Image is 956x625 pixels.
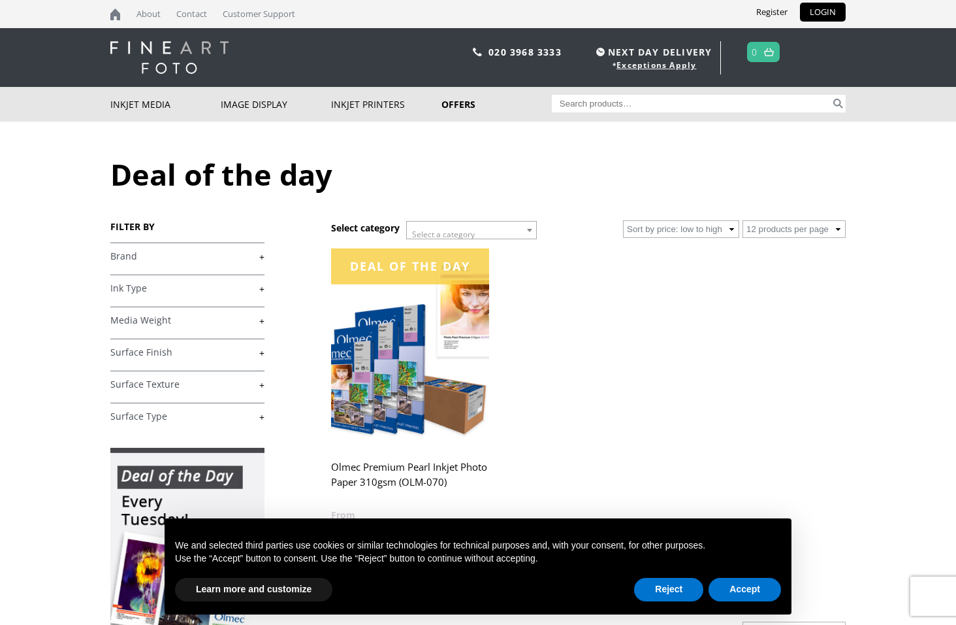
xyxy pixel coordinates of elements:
[110,403,264,429] h4: Surface Type
[616,59,696,71] a: Exceptions Apply
[412,229,475,240] span: Select a category
[110,379,264,391] a: +
[709,578,781,601] button: Accept
[746,3,797,22] a: Register
[331,222,400,234] h3: Select category
[441,87,552,122] a: Offers
[110,339,264,365] h4: Surface Finish
[331,455,489,507] h2: Olmec Premium Pearl Inkjet Photo Paper 310gsm (OLM-070)
[473,48,482,56] img: phone.svg
[110,243,264,269] h4: Brand
[110,282,264,295] a: +
[331,248,489,447] img: Olmec Premium Pearl Inkjet Photo Paper 310gsm (OLM-070)
[552,95,831,112] input: Search products…
[110,307,264,333] h4: Media Weight
[800,3,846,22] a: LOGIN
[110,411,264,423] a: +
[175,539,781,552] p: We and selected third parties use cookies or similar technologies for technical purposes and, wit...
[110,154,846,194] h1: Deal of the day
[110,371,264,397] h4: Surface Texture
[752,42,757,61] a: 0
[596,48,605,56] img: time.svg
[488,46,562,58] a: 020 3968 3333
[110,87,221,122] a: Inkjet Media
[593,44,712,59] span: NEXT DAY DELIVERY
[221,87,331,122] a: Image Display
[154,508,802,625] div: Notice
[110,346,264,359] a: +
[110,220,264,233] h3: FILTER BY
[110,314,264,327] a: +
[175,552,781,566] p: Use the “Accept” button to consent. Use the “Reject” button to continue without accepting.
[110,250,264,263] a: +
[331,248,489,539] a: Deal of the day Olmec Premium Pearl Inkjet Photo Paper 310gsm (OLM-070) £32.99£25.99
[764,48,774,56] img: basket.svg
[623,220,739,238] select: Shop order
[634,578,703,601] button: Reject
[831,95,846,112] button: Search
[331,248,489,284] div: Deal of the day
[175,578,332,601] button: Learn more and customize
[110,41,229,74] img: logo-white.svg
[331,87,441,122] a: Inkjet Printers
[110,275,264,301] h4: Ink Type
